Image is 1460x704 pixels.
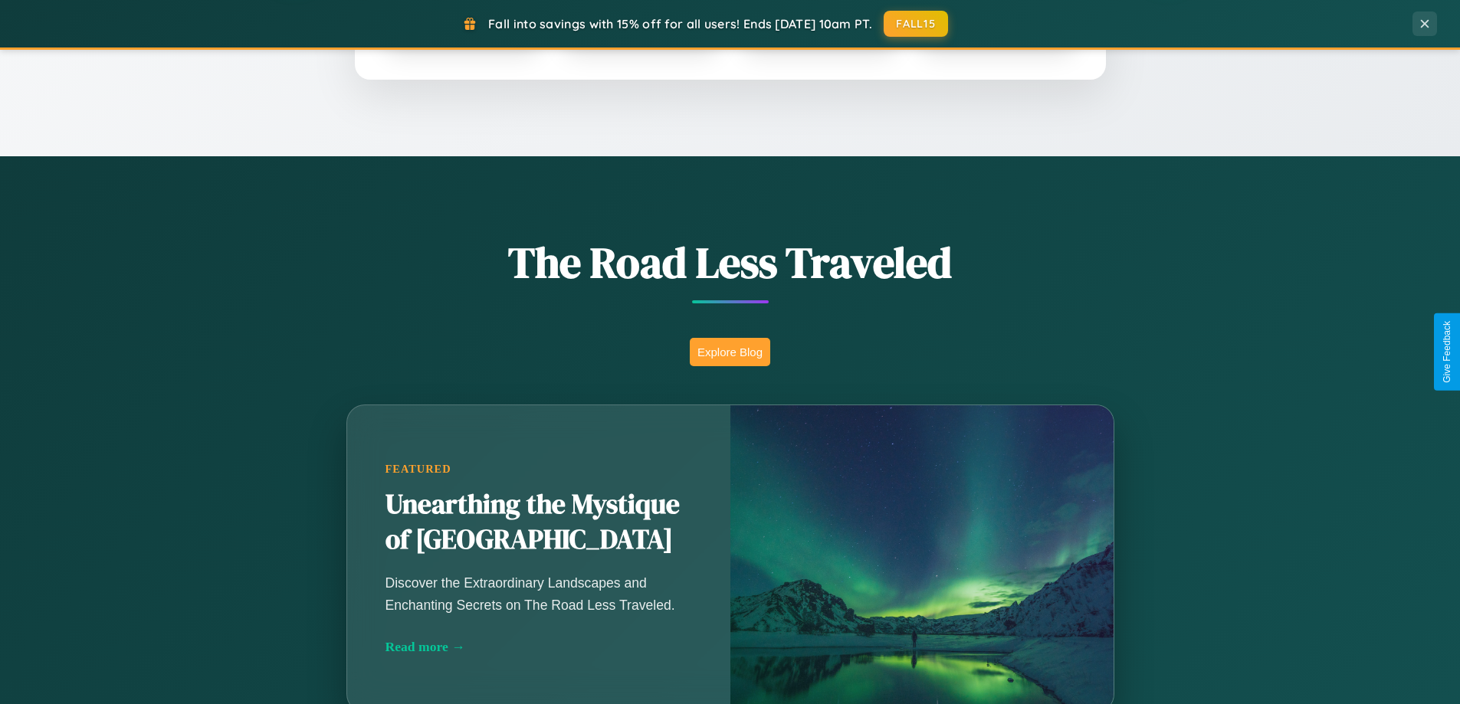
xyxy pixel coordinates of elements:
button: FALL15 [884,11,948,37]
button: Explore Blog [690,338,770,366]
p: Discover the Extraordinary Landscapes and Enchanting Secrets on The Road Less Traveled. [386,572,692,615]
div: Give Feedback [1442,321,1452,383]
div: Read more → [386,639,692,655]
div: Featured [386,463,692,476]
h2: Unearthing the Mystique of [GEOGRAPHIC_DATA] [386,487,692,558]
h1: The Road Less Traveled [271,233,1190,292]
span: Fall into savings with 15% off for all users! Ends [DATE] 10am PT. [488,16,872,31]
